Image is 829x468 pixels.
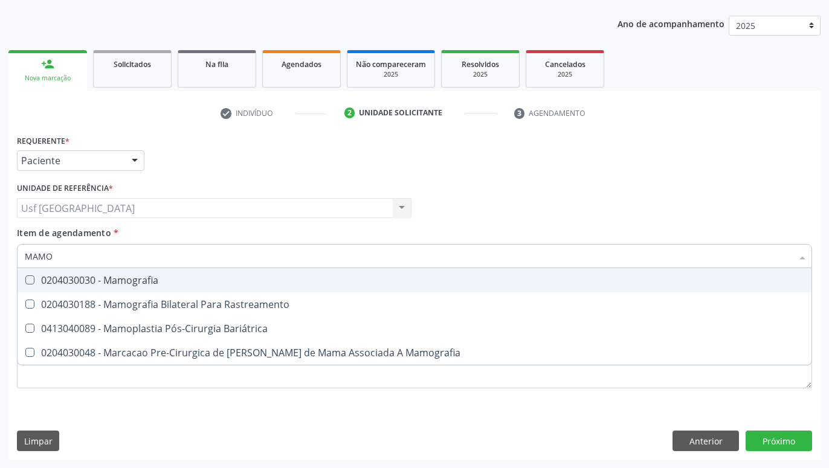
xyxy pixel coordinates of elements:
span: Agendados [282,59,321,69]
div: 0204030048 - Marcacao Pre-Cirurgica de [PERSON_NAME] de Mama Associada A Mamografia [25,348,804,357]
button: Próximo [746,431,812,451]
span: Item de agendamento [17,227,111,239]
div: person_add [41,57,54,71]
span: Cancelados [545,59,585,69]
div: 2025 [450,70,511,79]
span: Solicitados [114,59,151,69]
button: Anterior [673,431,739,451]
span: Não compareceram [356,59,426,69]
div: 0413040089 - Mamoplastia Pós-Cirurgia Bariátrica [25,324,804,333]
label: Unidade de referência [17,179,113,198]
span: Paciente [21,155,120,167]
div: 0204030188 - Mamografia Bilateral Para Rastreamento [25,300,804,309]
div: 2 [344,107,355,118]
div: Unidade solicitante [359,107,442,118]
span: Na fila [205,59,228,69]
input: Buscar por procedimentos [25,244,792,268]
div: Nova marcação [17,74,79,83]
label: Requerente [17,132,69,150]
button: Limpar [17,431,59,451]
p: Ano de acompanhamento [618,16,724,31]
div: 2025 [535,70,595,79]
span: Resolvidos [462,59,499,69]
div: 0204030030 - Mamografia [25,275,804,285]
div: 2025 [356,70,426,79]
